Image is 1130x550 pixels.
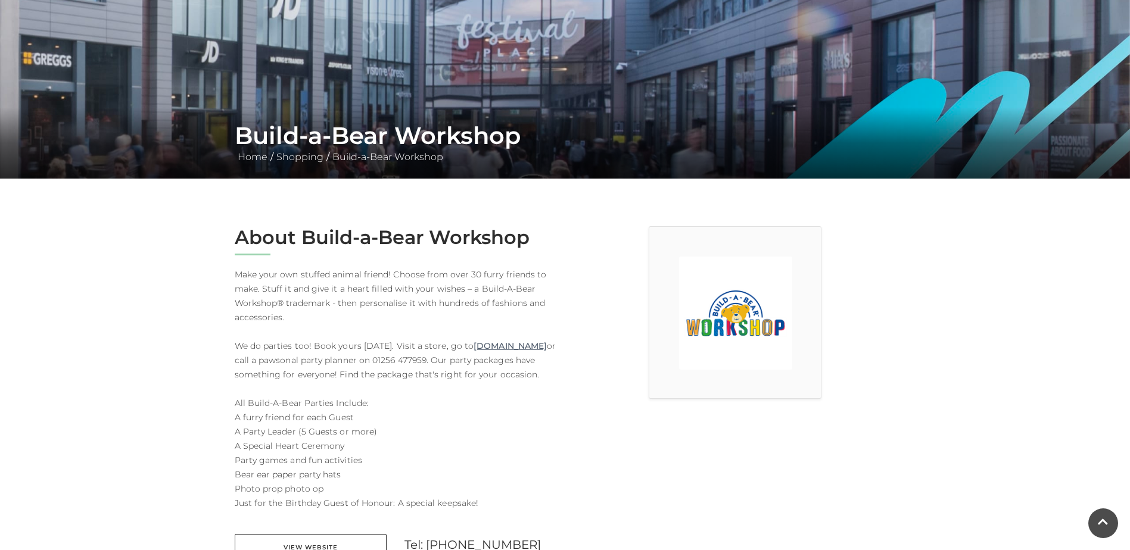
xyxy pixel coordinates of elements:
h2: About Build-a-Bear Workshop [235,226,556,249]
p: Make your own stuffed animal friend! Choose from over 30 furry friends to make. Stuff it and give... [235,267,556,510]
a: Build-a-Bear Workshop [329,151,446,162]
h1: Build-a-Bear Workshop [235,121,896,150]
a: Home [235,151,270,162]
div: / / [226,121,905,164]
a: [DOMAIN_NAME] [474,339,547,353]
a: Shopping [273,151,326,162]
